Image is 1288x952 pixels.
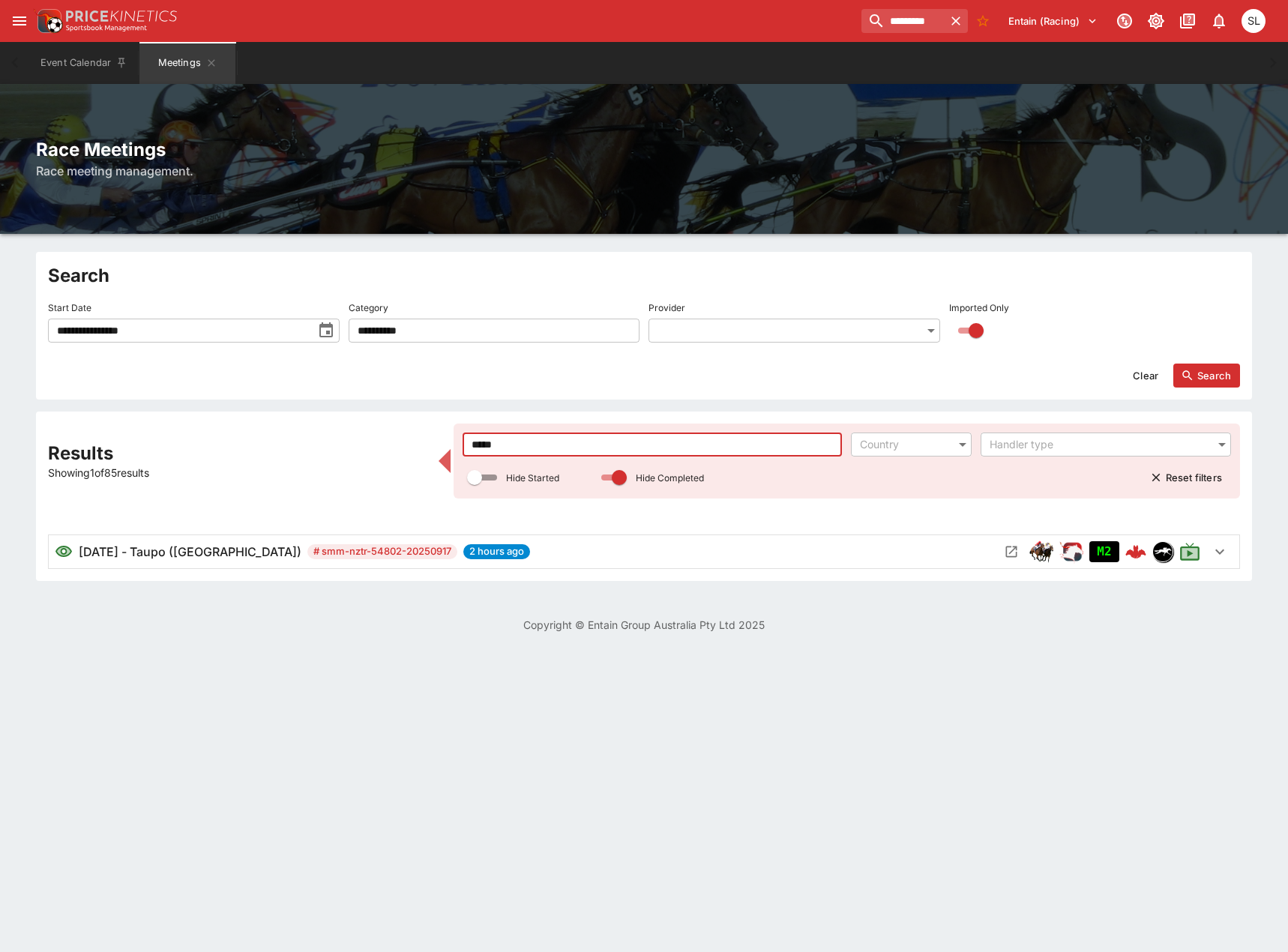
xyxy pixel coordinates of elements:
span: 2 hours ago [463,544,530,559]
button: open drawer [6,7,33,34]
h6: [DATE] - Taupo ([GEOGRAPHIC_DATA]) [79,543,301,561]
button: toggle date time picker [313,317,340,344]
button: Event Calendar [31,42,136,84]
img: Sportsbook Management [66,25,147,31]
button: Meetings [139,42,235,84]
button: Connected to PK [1111,7,1138,34]
svg: Visible [55,543,73,561]
div: Imported to Jetbet as OPEN [1089,541,1119,562]
input: search [861,9,944,33]
button: Notifications [1206,7,1233,34]
div: nztr [1152,541,1173,562]
div: Singa Livett [1242,9,1266,33]
button: Select Tenant [999,9,1107,33]
svg: Live [1179,541,1200,562]
img: horse_racing.png [1029,540,1053,564]
button: Toggle light/dark mode [1143,7,1170,34]
img: PriceKinetics [66,10,177,22]
button: Open Meeting [999,540,1023,564]
h2: Race Meetings [36,138,1252,161]
button: Documentation [1174,7,1201,34]
button: Singa Livett [1237,4,1270,37]
h6: Race meeting management. [36,162,1252,180]
div: horse_racing [1029,540,1053,564]
div: Country [860,437,948,452]
img: PriceKinetics Logo [33,6,63,36]
button: No Bookmarks [971,9,995,33]
div: ParallelRacing Handler [1059,540,1083,564]
div: Handler type [990,437,1207,452]
img: logo-cerberus--red.svg [1125,541,1146,562]
button: Clear [1124,364,1167,388]
p: Imported Only [949,301,1009,314]
span: # smm-nztr-54802-20250917 [307,544,457,559]
img: nztr.png [1153,542,1173,561]
p: Category [349,301,388,314]
p: Start Date [48,301,91,314]
p: Hide Completed [636,472,704,484]
img: racing.png [1059,540,1083,564]
p: Hide Started [506,472,559,484]
p: Showing 1 of 85 results [48,465,430,480]
h2: Search [48,264,1240,287]
button: Reset filters [1142,466,1231,489]
button: Search [1173,364,1240,388]
p: Provider [648,301,685,314]
h2: Results [48,442,430,465]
